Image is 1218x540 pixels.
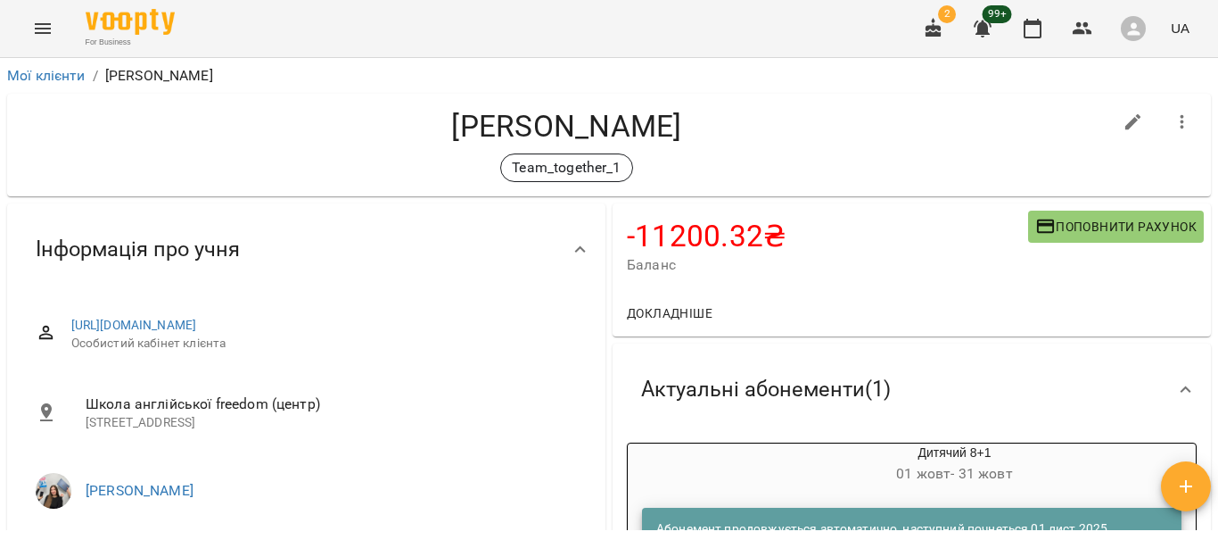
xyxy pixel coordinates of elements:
[86,394,577,415] span: Школа англійської freedom (центр)
[7,67,86,84] a: Мої клієнти
[641,376,891,403] span: Актуальні абонементи ( 1 )
[1164,12,1197,45] button: UA
[86,414,577,432] p: [STREET_ADDRESS]
[896,465,1012,482] span: 01 жовт - 31 жовт
[36,473,71,509] img: Марина Сергіівна Мордюк
[36,236,240,263] span: Інформація про учня
[627,218,1028,254] h4: -11200.32 ₴
[627,303,712,324] span: Докладніше
[713,444,1196,486] div: Дитячий 8+1
[628,444,713,486] div: Дитячий 8+1
[620,297,720,329] button: Докладніше
[1028,211,1204,243] button: Поповнити рахунок
[7,204,605,295] div: Інформація про учня
[7,65,1211,87] nav: breadcrumb
[93,65,98,87] li: /
[983,5,1012,23] span: 99+
[21,7,64,50] button: Menu
[86,9,175,35] img: Voopty Logo
[105,65,213,87] p: [PERSON_NAME]
[71,318,197,332] a: [URL][DOMAIN_NAME]
[71,335,577,353] span: Особистий кабінет клієнта
[938,5,956,23] span: 2
[86,482,193,499] a: [PERSON_NAME]
[1035,216,1197,237] span: Поповнити рахунок
[86,37,175,48] span: For Business
[512,157,621,179] p: Team_together_1
[21,108,1112,145] h4: [PERSON_NAME]
[627,254,1028,276] span: Баланс
[1171,19,1189,37] span: UA
[500,154,632,182] div: Team_together_1
[613,344,1211,436] div: Актуальні абонементи(1)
